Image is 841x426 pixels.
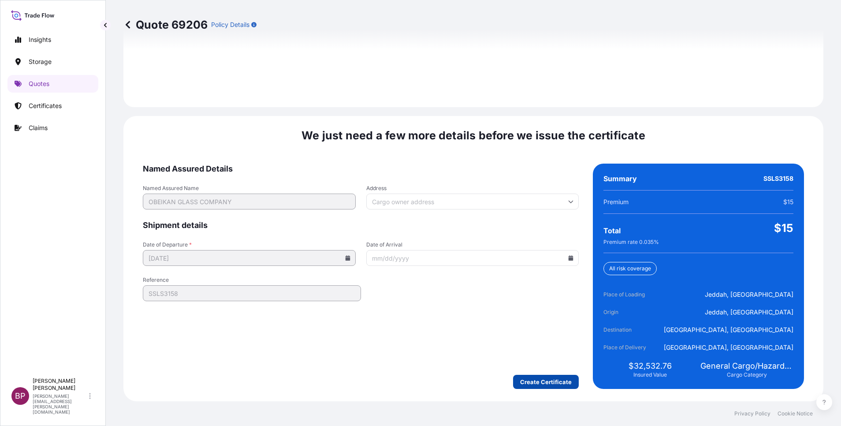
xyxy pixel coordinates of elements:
p: Create Certificate [520,377,572,386]
p: Quotes [29,79,49,88]
p: Certificates [29,101,62,110]
span: Premium [603,198,629,206]
a: Certificates [7,97,98,115]
a: Storage [7,53,98,71]
span: Address [366,185,579,192]
span: $15 [783,198,793,206]
span: Place of Loading [603,290,653,299]
button: Create Certificate [513,375,579,389]
span: Total [603,226,621,235]
span: Shipment details [143,220,579,231]
span: [GEOGRAPHIC_DATA], [GEOGRAPHIC_DATA] [664,325,793,334]
div: All risk coverage [603,262,657,275]
span: Premium rate 0.035 % [603,239,659,246]
a: Quotes [7,75,98,93]
p: Policy Details [211,20,249,29]
a: Claims [7,119,98,137]
span: Insured Value [633,371,667,378]
span: Named Assured Name [143,185,356,192]
span: Destination [603,325,653,334]
p: [PERSON_NAME] [PERSON_NAME] [33,377,87,392]
span: Date of Departure [143,241,356,248]
span: Summary [603,174,637,183]
a: Privacy Policy [734,410,770,417]
p: [PERSON_NAME][EMAIL_ADDRESS][PERSON_NAME][DOMAIN_NAME] [33,393,87,415]
input: mm/dd/yyyy [143,250,356,266]
span: Jeddah, [GEOGRAPHIC_DATA] [705,290,793,299]
span: SSLS3158 [763,174,793,183]
span: Jeddah, [GEOGRAPHIC_DATA] [705,308,793,317]
p: Insights [29,35,51,44]
input: Your internal reference [143,285,361,301]
span: Named Assured Details [143,164,579,174]
input: mm/dd/yyyy [366,250,579,266]
span: $32,532.76 [629,361,672,371]
span: Date of Arrival [366,241,579,248]
span: General Cargo/Hazardous Material [700,361,793,371]
p: Claims [29,123,48,132]
a: Insights [7,31,98,49]
span: [GEOGRAPHIC_DATA], [GEOGRAPHIC_DATA] [664,343,793,352]
span: Origin [603,308,653,317]
span: Place of Delivery [603,343,653,352]
span: BP [15,392,26,400]
a: Cookie Notice [778,410,813,417]
span: Cargo Category [727,371,767,378]
p: Quote 69206 [123,18,208,32]
span: We just need a few more details before we issue the certificate [301,128,645,142]
span: $15 [774,221,793,235]
span: Reference [143,277,361,284]
input: Cargo owner address [366,194,579,209]
p: Storage [29,57,52,66]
